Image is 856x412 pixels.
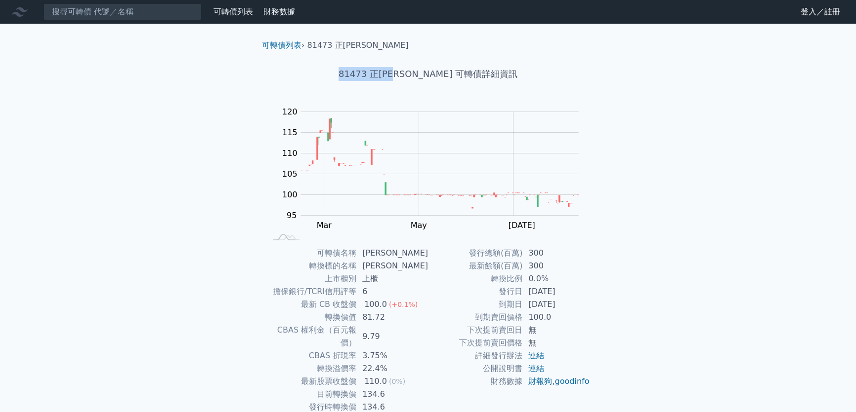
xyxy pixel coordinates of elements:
[428,260,522,272] td: 最新餘額(百萬)
[266,362,356,375] td: 轉換溢價率
[411,221,427,230] tspan: May
[266,324,356,349] td: CBAS 權利金（百元報價）
[509,221,535,230] tspan: [DATE]
[522,375,590,388] td: ,
[428,272,522,285] td: 轉換比例
[356,247,428,260] td: [PERSON_NAME]
[307,39,409,51] li: 81473 正[PERSON_NAME]
[428,337,522,349] td: 下次提前賣回價格
[266,247,356,260] td: 可轉債名稱
[214,7,253,16] a: 可轉債列表
[282,149,298,158] tspan: 110
[362,298,389,311] div: 100.0
[528,364,544,373] a: 連結
[428,285,522,298] td: 發行日
[522,337,590,349] td: 無
[428,349,522,362] td: 詳細發行辦法
[522,247,590,260] td: 300
[807,365,856,412] div: 聊天小工具
[428,298,522,311] td: 到期日
[522,298,590,311] td: [DATE]
[266,298,356,311] td: 最新 CB 收盤價
[266,349,356,362] td: CBAS 折現率
[282,169,298,179] tspan: 105
[266,272,356,285] td: 上市櫃別
[262,39,304,51] li: ›
[254,67,602,81] h1: 81473 正[PERSON_NAME] 可轉債詳細資訊
[522,311,590,324] td: 100.0
[266,311,356,324] td: 轉換價值
[428,247,522,260] td: 發行總額(百萬)
[389,377,405,385] span: (0%)
[356,272,428,285] td: 上櫃
[282,107,298,116] tspan: 120
[528,376,552,386] a: 財報狗
[389,300,418,308] span: (+0.1%)
[287,211,297,220] tspan: 95
[807,365,856,412] iframe: Chat Widget
[282,128,298,137] tspan: 115
[356,324,428,349] td: 9.79
[356,362,428,375] td: 22.4%
[356,260,428,272] td: [PERSON_NAME]
[277,107,593,250] g: Chart
[43,3,202,20] input: 搜尋可轉債 代號／名稱
[522,260,590,272] td: 300
[428,362,522,375] td: 公開說明書
[522,324,590,337] td: 無
[356,311,428,324] td: 81.72
[266,260,356,272] td: 轉換標的名稱
[316,221,332,230] tspan: Mar
[428,311,522,324] td: 到期賣回價格
[262,40,301,50] a: 可轉債列表
[263,7,295,16] a: 財務數據
[356,285,428,298] td: 6
[522,272,590,285] td: 0.0%
[266,285,356,298] td: 擔保銀行/TCRI信用評等
[528,351,544,360] a: 連結
[428,324,522,337] td: 下次提前賣回日
[522,285,590,298] td: [DATE]
[282,190,298,199] tspan: 100
[362,375,389,388] div: 110.0
[428,375,522,388] td: 財務數據
[793,4,848,20] a: 登入／註冊
[555,376,589,386] a: goodinfo
[356,349,428,362] td: 3.75%
[356,388,428,401] td: 134.6
[266,388,356,401] td: 目前轉換價
[266,375,356,388] td: 最新股票收盤價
